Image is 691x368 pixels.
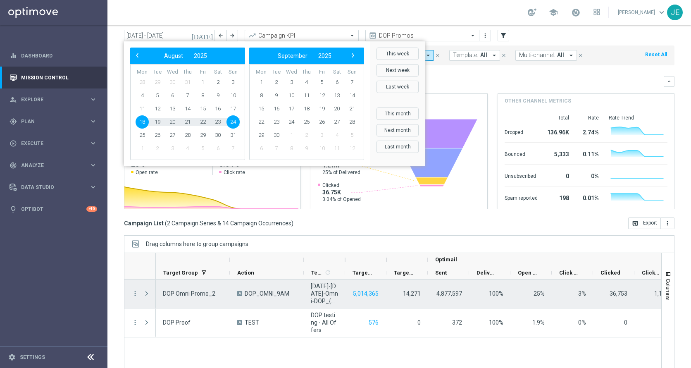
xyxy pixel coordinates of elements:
[9,162,98,169] button: track_changes Analyze keyboard_arrow_right
[548,191,569,204] div: 198
[166,142,179,155] span: 3
[436,290,462,297] span: 4,877,597
[278,53,307,59] span: September
[345,129,359,142] span: 5
[10,162,89,169] div: Analyze
[166,89,179,102] span: 6
[211,76,224,89] span: 2
[285,115,298,129] span: 24
[195,69,210,76] th: weekday
[255,102,268,115] span: 15
[628,217,661,229] button: open_in_browser Export
[151,129,164,142] span: 26
[21,141,89,146] span: Execute
[136,142,149,155] span: 1
[89,96,97,103] i: keyboard_arrow_right
[10,118,89,125] div: Plan
[10,198,97,220] div: Optibot
[10,52,17,60] i: equalizer
[166,115,179,129] span: 20
[188,50,212,61] button: 2025
[500,32,507,39] i: filter_alt
[330,89,343,102] span: 13
[124,308,156,337] div: Press SPACE to select this row.
[477,270,496,276] span: Delivery Rate
[211,142,224,155] span: 6
[661,217,674,229] button: more_vert
[181,89,194,102] span: 7
[549,8,558,17] span: school
[21,163,89,168] span: Analyze
[376,81,419,93] button: Last week
[345,142,359,155] span: 12
[548,125,569,138] div: 136.96K
[435,53,441,58] i: close
[9,96,98,103] div: person_search Explore keyboard_arrow_right
[376,124,419,136] button: Next month
[10,162,17,169] i: track_changes
[330,115,343,129] span: 27
[559,270,579,276] span: Click Rate
[491,52,498,59] i: arrow_drop_down
[272,50,313,61] button: September
[237,270,254,276] span: Action
[211,102,224,115] span: 16
[146,241,248,247] span: Drag columns here to group campaigns
[579,191,599,204] div: 0.01%
[166,76,179,89] span: 30
[285,76,298,89] span: 3
[505,147,538,160] div: Bounced
[180,69,195,76] th: weekday
[501,53,507,58] i: close
[181,115,194,129] span: 21
[548,147,569,160] div: 5,333
[578,53,584,58] i: close
[136,76,149,89] span: 28
[314,69,329,76] th: weekday
[196,115,210,129] span: 22
[365,30,479,41] ng-select: DOP Promos
[255,76,268,89] span: 1
[609,115,667,121] div: Rate Trend
[124,280,156,308] div: Press SPACE to select this row.
[151,115,164,129] span: 19
[578,319,586,326] span: Click Rate = Clicked / Opened
[151,89,164,102] span: 5
[229,33,235,38] i: arrow_forward
[567,52,575,59] i: arrow_drop_down
[226,102,240,115] span: 17
[10,96,89,103] div: Explore
[196,129,210,142] span: 29
[435,256,457,263] span: Optimail
[665,279,672,300] span: Columns
[322,189,361,196] span: 36.75K
[322,182,361,189] span: Clicked
[579,125,599,138] div: 2.74%
[323,268,331,277] span: Calculate column
[181,102,194,115] span: 14
[557,52,564,59] span: All
[345,89,359,102] span: 14
[10,67,97,88] div: Mission Control
[270,76,283,89] span: 2
[300,142,313,155] span: 9
[300,76,313,89] span: 4
[330,129,343,142] span: 4
[224,169,245,176] span: Click rate
[452,319,462,326] span: 372
[330,102,343,115] span: 20
[211,115,224,129] span: 23
[245,290,289,297] span: DOP_OMNI_9AM
[329,69,345,76] th: weekday
[270,142,283,155] span: 7
[226,30,238,41] button: arrow_forward
[9,184,98,191] button: Data Studio keyboard_arrow_right
[210,69,226,76] th: weekday
[322,169,360,176] span: 25% of Delivered
[300,129,313,142] span: 2
[315,76,329,89] span: 5
[345,102,359,115] span: 21
[376,64,419,76] button: Next week
[190,30,215,42] button: [DATE]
